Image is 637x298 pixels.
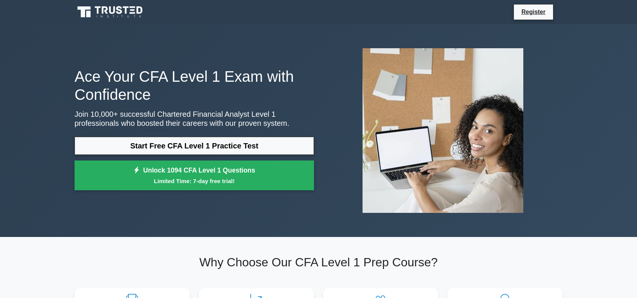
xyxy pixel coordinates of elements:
[84,177,305,185] small: Limited Time: 7-day free trial!
[75,160,314,191] a: Unlock 1094 CFA Level 1 QuestionsLimited Time: 7-day free trial!
[75,110,314,128] p: Join 10,000+ successful Chartered Financial Analyst Level 1 professionals who boosted their caree...
[517,7,550,17] a: Register
[75,137,314,155] a: Start Free CFA Level 1 Practice Test
[75,67,314,104] h1: Ace Your CFA Level 1 Exam with Confidence
[75,255,562,269] h2: Why Choose Our CFA Level 1 Prep Course?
